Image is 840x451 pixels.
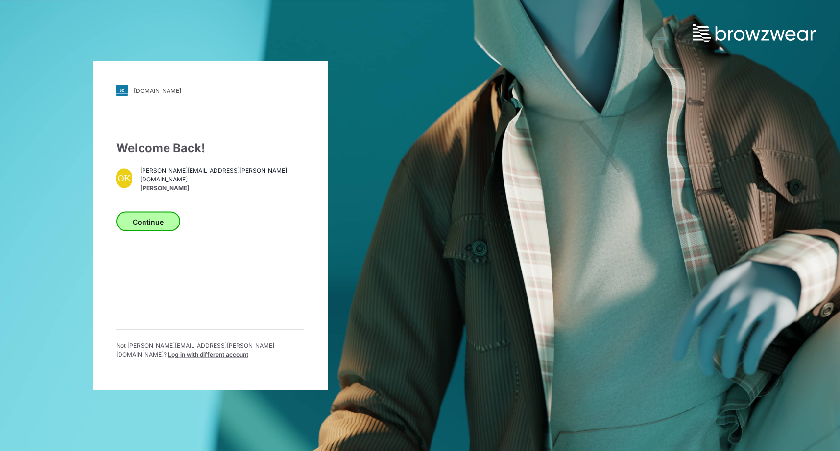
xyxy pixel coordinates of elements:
[116,85,304,96] a: [DOMAIN_NAME]
[134,87,181,94] div: [DOMAIN_NAME]
[693,24,816,42] img: browzwear-logo.73288ffb.svg
[116,139,304,157] div: Welcome Back!
[116,212,180,231] button: Continue
[116,341,304,359] p: Not [PERSON_NAME][EMAIL_ADDRESS][PERSON_NAME][DOMAIN_NAME] ?
[140,183,304,192] span: [PERSON_NAME]
[116,85,128,96] img: svg+xml;base64,PHN2ZyB3aWR0aD0iMjgiIGhlaWdodD0iMjgiIHZpZXdCb3g9IjAgMCAyOCAyOCIgZmlsbD0ibm9uZSIgeG...
[116,169,133,188] div: OK
[140,166,304,183] span: [PERSON_NAME][EMAIL_ADDRESS][PERSON_NAME][DOMAIN_NAME]
[168,351,248,358] span: Log in with different account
